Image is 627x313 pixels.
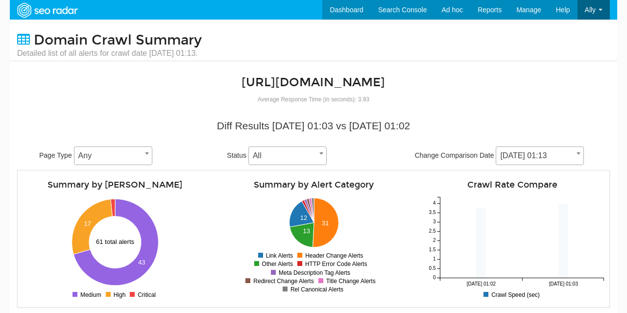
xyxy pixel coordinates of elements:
[227,151,246,159] span: Status
[249,149,326,163] span: All
[442,6,463,14] span: Ad hoc
[496,146,584,165] span: 10/08/2025 01:13
[74,149,152,163] span: Any
[420,180,604,190] h4: Crawl Rate Compare
[429,229,436,234] tspan: 2.5
[248,146,327,165] span: All
[496,149,583,163] span: 10/08/2025 01:13
[378,6,427,14] span: Search Console
[96,238,135,245] text: 61 total alerts
[258,96,369,103] small: Average Response Time (in seconds): 3.93
[467,282,496,287] tspan: [DATE] 01:02
[429,210,436,216] tspan: 3.5
[429,247,436,253] tspan: 1.5
[415,151,494,159] span: Change Comparison Date
[241,75,385,90] a: [URL][DOMAIN_NAME]
[24,119,603,133] div: Diff Results [DATE] 01:03 vs [DATE] 01:02
[39,151,72,159] span: Page Type
[433,238,436,243] tspan: 2
[13,1,81,19] img: SEORadar
[429,266,436,271] tspan: 0.5
[34,32,202,48] span: Domain Crawl Summary
[433,275,436,281] tspan: 0
[556,6,570,14] span: Help
[433,219,436,225] tspan: 3
[478,6,502,14] span: Reports
[433,257,436,262] tspan: 1
[221,180,406,190] h4: Summary by Alert Category
[74,146,152,165] span: Any
[17,48,202,59] small: Detailed list of all alerts for crawl date [DATE] 01:13.
[23,180,207,190] h4: Summary by [PERSON_NAME]
[516,6,541,14] span: Manage
[585,6,596,14] span: Ally
[433,201,436,206] tspan: 4
[549,282,579,287] tspan: [DATE] 01:03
